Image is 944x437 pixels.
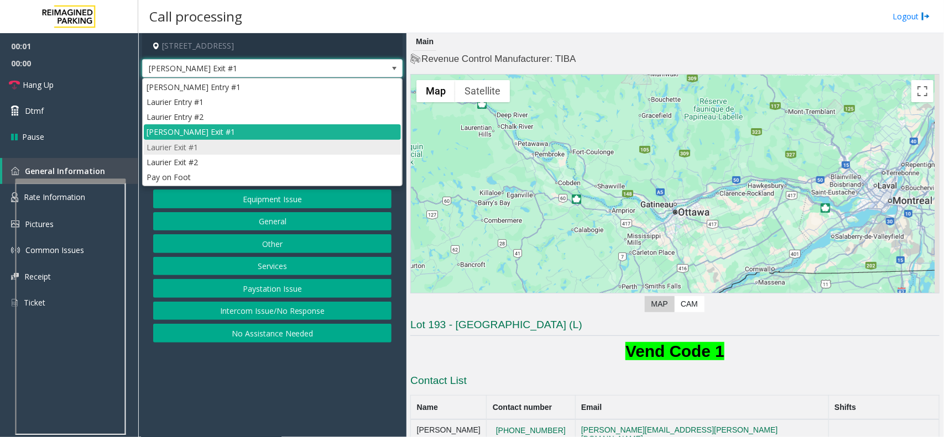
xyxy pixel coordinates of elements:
[487,396,575,420] th: Contact number
[153,257,392,276] button: Services
[11,192,18,202] img: 'icon'
[411,396,487,420] th: Name
[144,80,401,94] li: [PERSON_NAME] Entry #1
[144,155,401,170] li: Laurier Exit #2
[410,318,940,336] h3: Lot 193 - [GEOGRAPHIC_DATA] (L)
[153,279,392,298] button: Paystation Issue
[911,80,933,102] button: Toggle fullscreen view
[416,80,455,102] button: Show street map
[144,94,401,109] li: Laurier Entry #1
[143,60,350,77] span: [PERSON_NAME] Exit #1
[11,167,19,175] img: 'icon'
[413,33,436,51] div: Main
[921,10,930,22] img: logout
[575,396,828,420] th: Email
[144,109,401,124] li: Laurier Entry #2
[25,166,105,176] span: General Information
[144,124,401,139] li: [PERSON_NAME] Exit #1
[11,298,18,308] img: 'icon'
[828,396,939,420] th: Shifts
[153,189,392,208] button: Equipment Issue
[25,105,44,117] span: Dtmf
[142,33,403,59] h4: [STREET_ADDRESS]
[645,296,675,312] label: Map
[674,296,705,312] label: CAM
[11,220,19,228] img: 'icon'
[153,302,392,320] button: Intercom Issue/No Response
[2,158,138,184] a: General Information
[625,342,724,360] b: Vend Code 1
[153,234,392,253] button: Other
[144,140,401,155] li: Laurier Exit #1
[893,10,930,22] a: Logout
[410,373,940,391] h3: Contact List
[144,170,401,185] li: Pay on Foot
[11,273,19,280] img: 'icon'
[11,246,20,255] img: 'icon'
[153,324,392,343] button: No Assistance Needed
[153,212,392,231] button: General
[144,3,248,30] h3: Call processing
[23,79,54,91] span: Hang Up
[668,192,682,213] div: 407 Laurier Avenue West, Ottawa, ON
[410,52,940,66] h4: Revenue Control Manufacturer: TIBA
[22,131,44,143] span: Pause
[493,426,569,436] button: [PHONE_NUMBER]
[455,80,510,102] button: Show satellite imagery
